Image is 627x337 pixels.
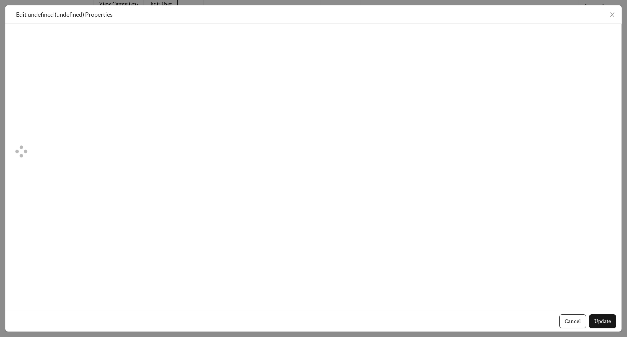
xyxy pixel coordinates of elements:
[565,317,581,325] span: Cancel
[16,11,611,18] div: Edit undefined (undefined) Properties
[594,317,611,325] span: Update
[589,314,616,328] button: Update
[559,314,586,328] button: Cancel
[609,12,615,18] span: close
[603,5,622,24] button: Close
